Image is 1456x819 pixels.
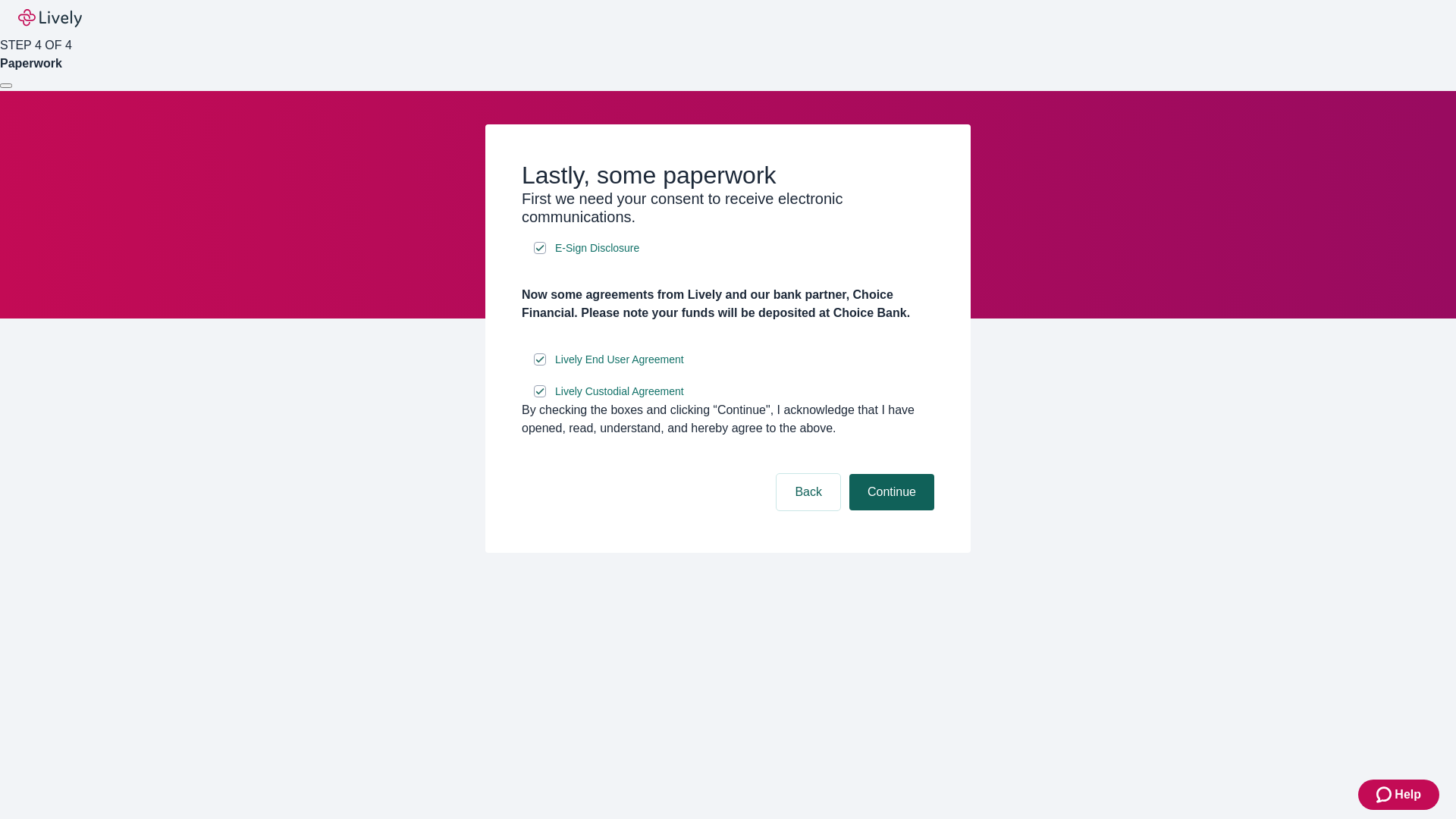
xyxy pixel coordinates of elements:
div: By checking the boxes and clicking “Continue", I acknowledge that I have opened, read, understand... [522,401,934,438]
a: e-sign disclosure document [552,382,687,401]
svg: Zendesk support icon [1376,786,1395,804]
h4: Now some agreements from Lively and our bank partner, Choice Financial. Please note your funds wi... [522,286,934,322]
span: Help [1395,786,1421,804]
h3: First we need your consent to receive electronic communications. [522,190,934,226]
span: E-Sign Disclosure [555,240,639,256]
button: Continue [849,474,934,510]
span: Lively End User Agreement [555,352,684,368]
span: Lively Custodial Agreement [555,384,684,400]
h2: Lastly, some paperwork [522,161,934,190]
button: Back [777,474,840,510]
a: e-sign disclosure document [552,239,642,258]
a: e-sign disclosure document [552,350,687,369]
button: Zendesk support iconHelp [1358,780,1439,810]
img: Lively [18,9,82,27]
